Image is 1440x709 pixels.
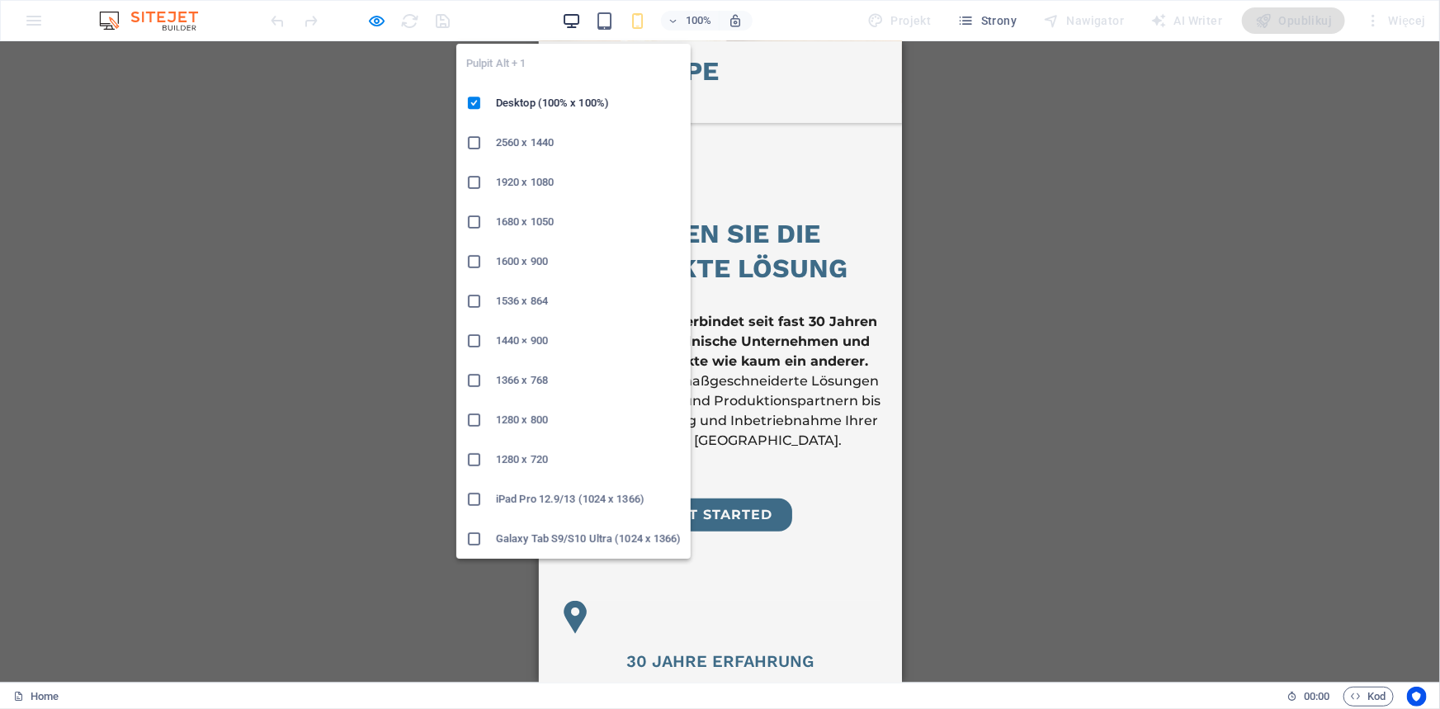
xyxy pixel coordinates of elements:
[496,173,681,192] h6: 1920 x 1080
[686,11,712,31] h6: 100%
[496,291,681,311] h6: 1536 x 864
[496,133,681,153] h6: 2560 x 1440
[729,13,744,28] i: Po zmianie rozmiaru automatycznie dostosowuje poziom powiększenia do wybranego urządzenia.
[1304,687,1329,707] span: 00 00
[95,11,219,31] img: Editor Logo
[958,12,1017,29] span: Strony
[13,13,350,48] a: ETB Gruppe
[496,93,681,113] h6: Desktop (100% x 100%)
[25,272,339,328] strong: Die ETB Gruppe verbindet seit fast 30 Jahren deutsche und polnische Unternehmen und kennt beide M...
[951,7,1024,34] button: Strony
[41,146,55,160] button: 3
[496,331,681,351] h6: 1440 × 900
[20,271,343,409] p: Wir bieten Ihnen maßgeschneiderte Lösungen – von Fachkräften und Produktionspartnern bis hin zur ...
[1407,687,1427,707] button: Usercentrics
[1351,687,1386,707] span: Kod
[496,371,681,390] h6: 1366 x 768
[496,410,681,430] h6: 1280 x 800
[1315,690,1318,702] span: :
[496,212,681,232] h6: 1680 x 1050
[496,489,681,509] h6: iPad Pro 12.9/13 (1024 x 1366)
[41,106,55,121] button: 1
[661,11,720,31] button: 100%
[861,7,937,34] div: Projekt (Ctrl+Alt+Y)
[13,687,59,707] a: Kliknij, aby anulować zaznaczenie. Kliknij dwukrotnie, aby otworzyć Strony
[496,252,681,272] h6: 1600 x 900
[41,126,55,140] button: 2
[496,450,681,470] h6: 1280 x 720
[20,607,343,632] h3: 30 JAHRE ERFAHRUNG
[496,529,681,549] h6: Galaxy Tab S9/S10 Ultra (1024 x 1366)
[20,176,343,244] h1: Finden Sie die perfekte Lösung
[110,457,253,490] a: get started
[1287,687,1330,707] h6: Czas sesji
[1343,687,1394,707] button: Kod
